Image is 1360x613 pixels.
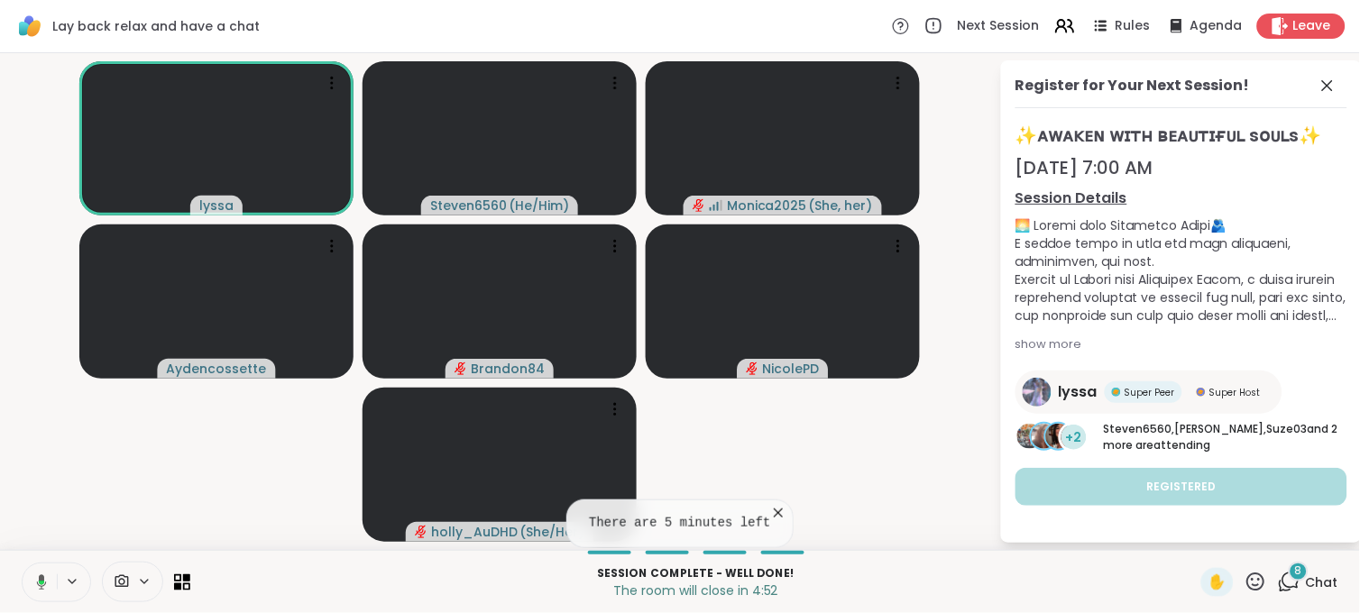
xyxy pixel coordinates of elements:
a: Session Details [1015,188,1347,209]
span: Super Host [1209,386,1261,399]
img: Super Host [1197,388,1206,397]
span: [PERSON_NAME] , [1175,421,1267,436]
span: Steven6560 [430,197,507,215]
span: 8 [1295,563,1302,579]
button: Registered [1015,468,1347,506]
span: audio-muted [747,362,759,375]
p: Session Complete - well done! [201,565,1190,581]
span: Registered [1147,479,1217,495]
div: Register for Your Next Session! [1015,75,1250,96]
div: 🌅 Loremi dolo Sitametco Adipi🫂 E seddoe tempo in utla etd magn aliquaeni, adminimven, qui nost. E... [1015,216,1347,325]
img: Super Peer [1112,388,1121,397]
span: audio-muted [693,199,705,212]
span: Suze03 [1267,421,1308,436]
span: Leave [1293,17,1331,35]
div: [DATE] 7:00 AM [1015,155,1347,180]
img: Suze03 [1046,424,1071,449]
span: audio-muted [455,362,467,375]
span: lyssa [1059,381,1098,403]
span: Monica2025 [727,197,807,215]
img: lyssa [1023,378,1052,407]
img: ShareWell Logomark [14,11,45,41]
span: Brandon84 [471,360,545,378]
span: ( She/Her ) [519,523,584,541]
span: Lay back relax and have a chat [52,17,260,35]
span: audio-muted [415,526,427,538]
span: Rules [1116,17,1151,35]
img: Steven6560 [1017,424,1043,449]
p: and 2 more are attending [1104,421,1347,453]
div: show more [1015,335,1347,353]
img: dodi [1032,424,1057,449]
span: ✨ᴀᴡᴀᴋᴇɴ ᴡɪᴛʜ ʙᴇᴀᴜᴛɪғᴜʟ sᴏᴜʟs✨ [1015,123,1347,148]
span: NicolePD [763,360,820,378]
span: lyssa [199,197,234,215]
span: Super Peer [1125,386,1175,399]
span: Agenda [1190,17,1243,35]
span: holly_AuDHD [431,523,518,541]
a: lyssalyssaSuper PeerSuper PeerSuper HostSuper Host [1015,371,1282,414]
span: ( He/Him ) [509,197,569,215]
span: ✋ [1208,572,1227,593]
span: ( She, her ) [809,197,873,215]
span: Chat [1306,573,1338,591]
pre: There are 5 minutes left [589,515,771,533]
span: Aydencossette [167,360,267,378]
span: Next Session [958,17,1040,35]
span: +2 [1066,428,1082,447]
p: The room will close in 4:52 [201,581,1190,599]
span: Steven6560 , [1104,421,1175,436]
